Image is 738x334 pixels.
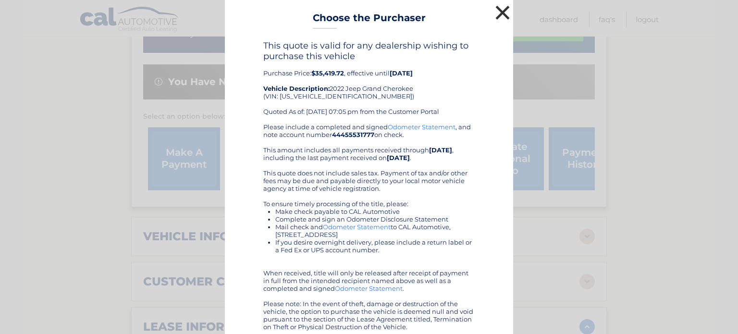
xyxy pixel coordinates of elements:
h4: This quote is valid for any dealership wishing to purchase this vehicle [263,40,475,62]
h3: Choose the Purchaser [313,12,426,29]
li: Mail check and to CAL Automotive, [STREET_ADDRESS] [275,223,475,238]
a: Odometer Statement [388,123,455,131]
div: Please include a completed and signed , and note account number on check. This amount includes al... [263,123,475,331]
a: Odometer Statement [323,223,391,231]
button: × [493,3,512,22]
div: Purchase Price: , effective until 2022 Jeep Grand Cherokee (VIN: [US_VEHICLE_IDENTIFICATION_NUMBE... [263,40,475,123]
b: [DATE] [390,69,413,77]
b: [DATE] [387,154,410,161]
li: Make check payable to CAL Automotive [275,208,475,215]
li: If you desire overnight delivery, please include a return label or a Fed Ex or UPS account number. [275,238,475,254]
a: Odometer Statement [335,285,403,292]
strong: Vehicle Description: [263,85,330,92]
b: [DATE] [429,146,452,154]
b: 44455531777 [332,131,374,138]
b: $35,419.72 [311,69,344,77]
li: Complete and sign an Odometer Disclosure Statement [275,215,475,223]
